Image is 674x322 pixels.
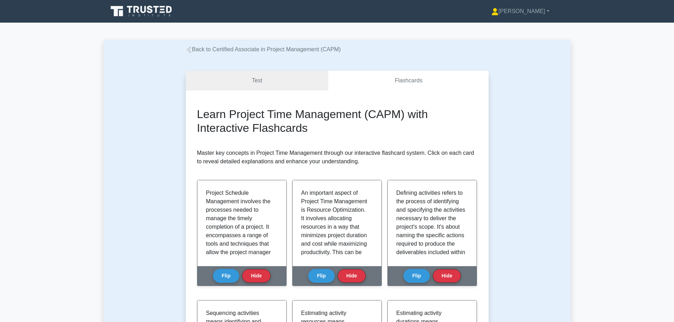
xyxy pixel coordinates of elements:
button: Flip [213,269,240,283]
a: Back to Certified Associate in Project Management (CAPM) [186,46,341,52]
button: Flip [403,269,430,283]
h2: Learn Project Time Management (CAPM) with Interactive Flashcards [197,107,477,135]
button: Hide [338,269,366,283]
button: Hide [433,269,461,283]
a: Test [186,71,329,91]
button: Hide [242,269,270,283]
a: Flashcards [328,71,488,91]
button: Flip [308,269,335,283]
a: [PERSON_NAME] [474,4,566,18]
p: Master key concepts in Project Time Management through our interactive flashcard system. Click on... [197,149,477,166]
